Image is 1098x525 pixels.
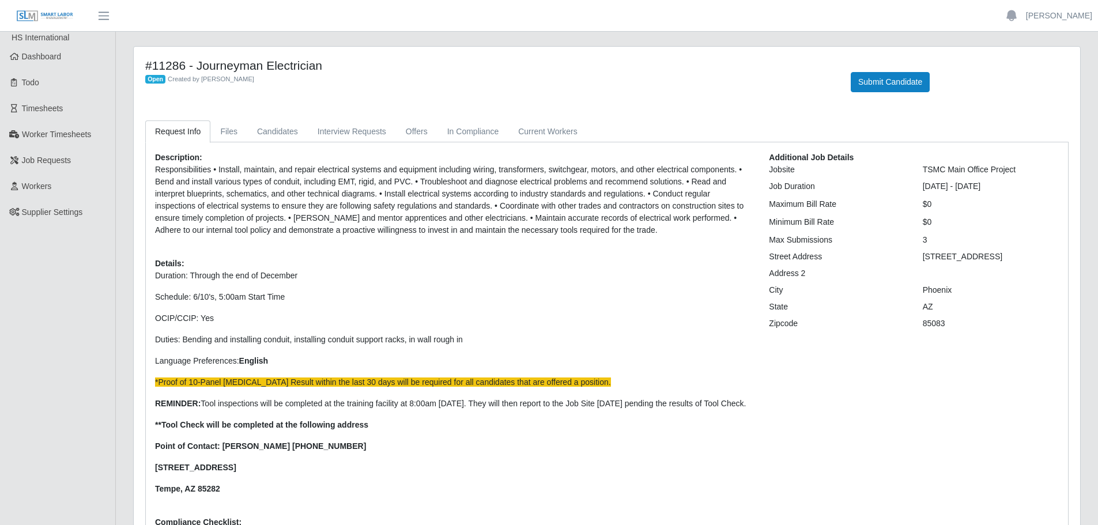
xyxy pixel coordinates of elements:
div: [STREET_ADDRESS] [914,251,1067,263]
a: Files [210,120,247,143]
p: OCIP/CCIP: Yes [155,312,752,324]
a: [PERSON_NAME] [1026,10,1092,22]
p: Duties: B [155,334,752,346]
div: Zipcode [760,318,914,330]
div: 85083 [914,318,1067,330]
span: Workers [22,182,52,191]
span: Supplier Settings [22,207,83,217]
a: Request Info [145,120,210,143]
strong: English [239,356,269,365]
a: In Compliance [437,120,509,143]
p: Schedule: 6/10's, 5:00am Start Time [155,291,752,303]
strong: REMINDER: [155,399,201,408]
a: Current Workers [508,120,587,143]
div: Minimum Bill Rate [760,216,914,228]
span: Timesheets [22,104,63,113]
div: State [760,301,914,313]
a: Candidates [247,120,308,143]
div: [DATE] - [DATE] [914,180,1067,192]
a: Offers [396,120,437,143]
div: Street Address [760,251,914,263]
div: $0 [914,216,1067,228]
p: Duration: Through the end of December [155,270,752,282]
b: Additional Job Details [769,153,854,162]
strong: Tempe, AZ 85282 [155,484,220,493]
span: Worker Timesheets [22,130,91,139]
b: Description: [155,153,202,162]
div: $0 [914,198,1067,210]
strong: **Tool Check will be completed at the following address [155,420,368,429]
div: AZ [914,301,1067,313]
div: Address 2 [760,267,914,280]
b: Details: [155,259,184,268]
span: HS International [12,33,69,42]
button: Submit Candidate [851,72,930,92]
span: ending and installing conduit, installing conduit support racks, in wall rough in [188,335,463,344]
div: Maximum Bill Rate [760,198,914,210]
strong: Point of Contact: [PERSON_NAME] [PHONE_NUMBER] [155,441,366,451]
span: *Proof of 10-Panel [MEDICAL_DATA] Result within the last 30 days will be required for all candida... [155,377,611,387]
div: City [760,284,914,296]
span: Job Requests [22,156,71,165]
div: TSMC Main Office Project [914,164,1067,176]
div: Jobsite [760,164,914,176]
strong: [STREET_ADDRESS] [155,463,236,472]
img: SLM Logo [16,10,74,22]
div: 3 [914,234,1067,246]
div: Job Duration [760,180,914,192]
p: Tool inspections will be completed at the training facility at 8:00am [DATE]. They will then repo... [155,398,752,410]
p: Responsibilities • Install, maintain, and repair electrical systems and equipment including wirin... [155,164,752,236]
a: Interview Requests [308,120,396,143]
div: Phoenix [914,284,1067,296]
div: Max Submissions [760,234,914,246]
span: Open [145,75,165,84]
p: Language Preferences: [155,355,752,367]
span: Dashboard [22,52,62,61]
span: Todo [22,78,39,87]
h4: #11286 - Journeyman Electrician [145,58,833,73]
span: Created by [PERSON_NAME] [168,75,254,82]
